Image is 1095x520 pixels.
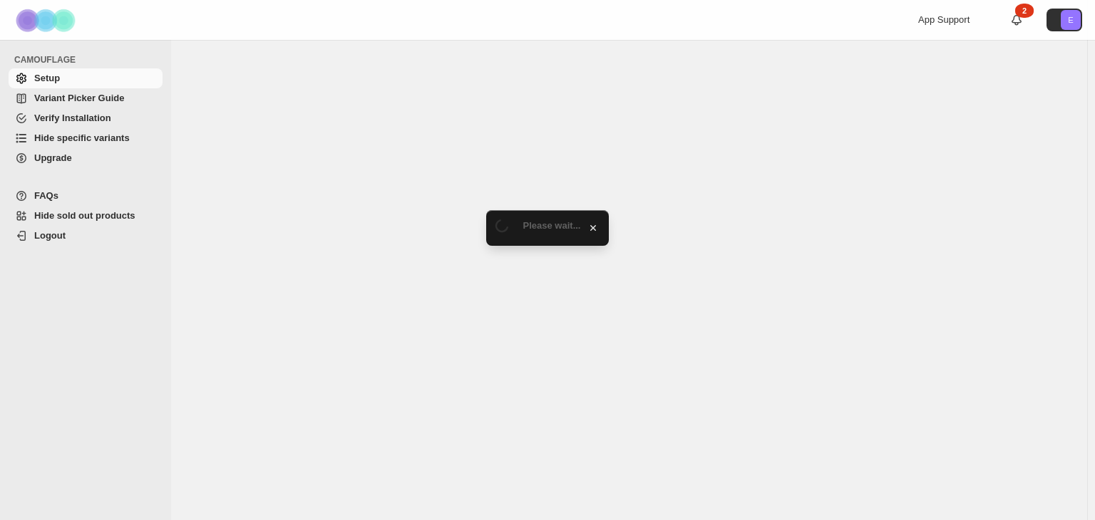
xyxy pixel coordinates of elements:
span: Logout [34,230,66,241]
text: E [1068,16,1073,24]
span: App Support [918,14,970,25]
span: CAMOUFLAGE [14,54,164,66]
a: Verify Installation [9,108,163,128]
button: Avatar with initials E [1047,9,1082,31]
span: Setup [34,73,60,83]
div: 2 [1015,4,1034,18]
a: 2 [1009,13,1024,27]
span: Hide specific variants [34,132,130,143]
span: FAQs [34,190,58,201]
a: Variant Picker Guide [9,88,163,108]
span: Please wait... [523,220,581,231]
a: Hide specific variants [9,128,163,148]
a: Logout [9,226,163,246]
span: Variant Picker Guide [34,93,124,103]
span: Verify Installation [34,113,111,123]
a: Upgrade [9,148,163,168]
span: Upgrade [34,152,72,163]
span: Avatar with initials E [1061,10,1081,30]
span: Hide sold out products [34,210,135,221]
a: Hide sold out products [9,206,163,226]
a: FAQs [9,186,163,206]
img: Camouflage [11,1,83,40]
a: Setup [9,68,163,88]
